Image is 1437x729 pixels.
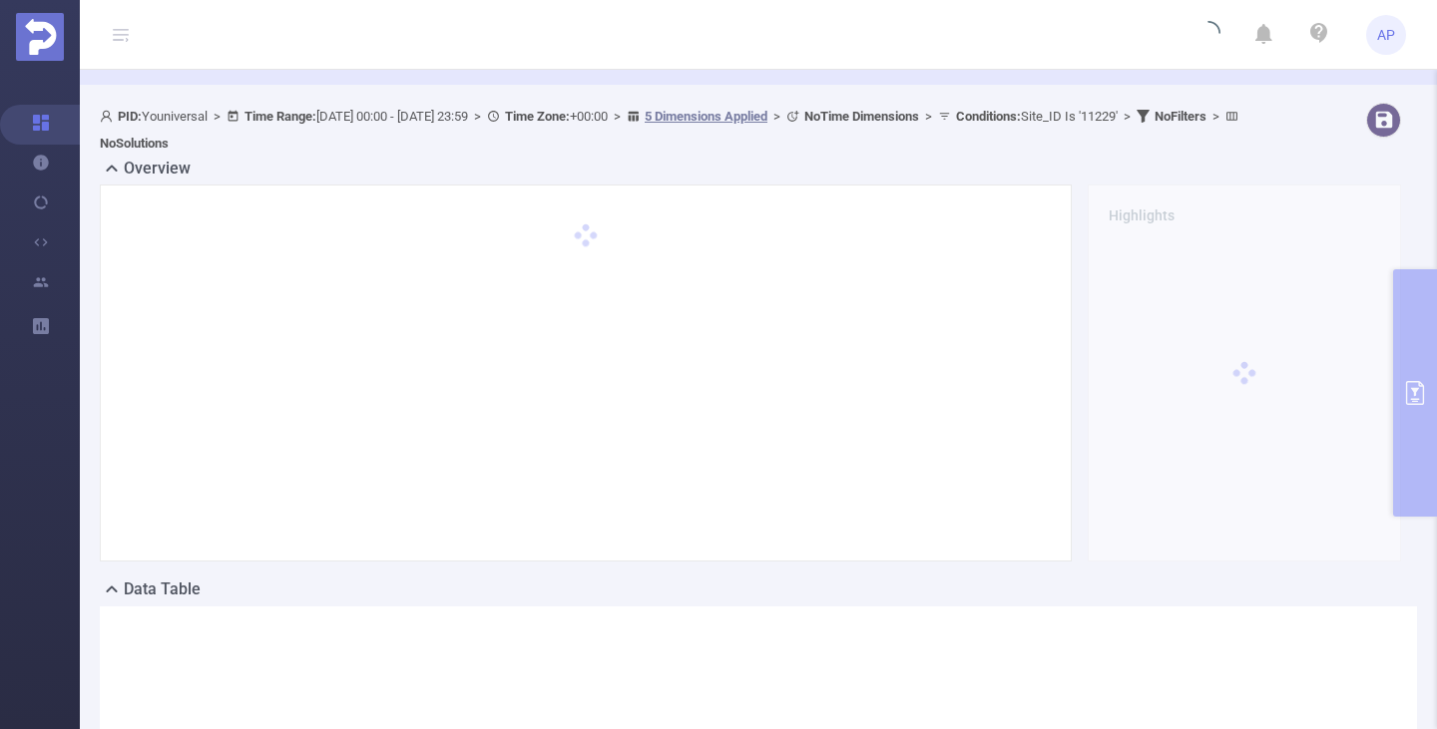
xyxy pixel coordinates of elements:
i: icon: loading [1197,21,1220,49]
span: Youniversal [DATE] 00:00 - [DATE] 23:59 +00:00 [100,109,1243,151]
span: > [468,109,487,124]
b: Conditions : [956,109,1021,124]
b: No Solutions [100,136,169,151]
u: 5 Dimensions Applied [645,109,767,124]
b: Time Range: [244,109,316,124]
span: > [208,109,227,124]
h2: Overview [124,157,191,181]
b: No Filters [1155,109,1206,124]
b: No Time Dimensions [804,109,919,124]
b: Time Zone: [505,109,570,124]
span: > [767,109,786,124]
h2: Data Table [124,577,201,601]
span: > [1118,109,1137,124]
span: > [1206,109,1225,124]
span: > [919,109,938,124]
i: icon: user [100,110,118,123]
span: > [608,109,627,124]
img: Protected Media [16,13,64,61]
b: PID: [118,109,142,124]
span: AP [1377,15,1395,55]
span: Site_ID Is '11229' [956,109,1118,124]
